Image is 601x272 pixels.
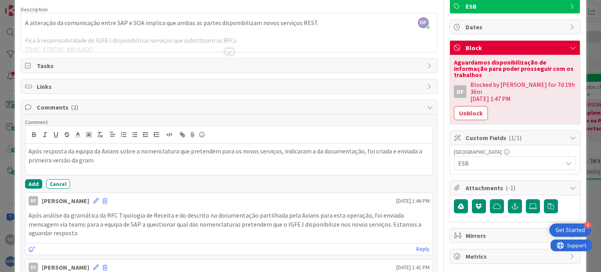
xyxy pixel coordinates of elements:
span: ESB [466,2,566,11]
span: Custom Fields [466,133,566,142]
div: Get Started [556,226,585,234]
span: [DATE] 1:41 PM [396,263,430,272]
p: Após análise da gramática da RFC Tipologia de Receita e do descrito na documentação partilhada pe... [29,211,429,238]
div: DF [454,85,466,98]
div: Aguardamos disponibilização de informação para poder prosseguir com os trabalhos [454,59,576,78]
button: Unblock [454,106,488,120]
div: Blocked by [PERSON_NAME] for 7d 19h 36m [DATE] 1:47 PM [470,81,576,102]
span: Comment [25,119,48,126]
p: Após resposta da equipa da Axians sobre a nomenclatura que pretendem para os novos serviços, indi... [29,147,429,164]
button: Cancel [46,179,70,189]
div: [PERSON_NAME] [42,196,89,205]
span: ( 2 ) [71,103,78,111]
button: Add [25,179,42,189]
a: Reply [416,244,430,254]
span: Attachments [466,183,566,193]
div: DF [29,263,38,272]
span: ( -1 ) [506,184,515,192]
div: DF [29,196,38,205]
span: [DATE] 1:46 PM [396,197,430,205]
div: 4 [584,222,591,229]
span: Support [16,1,36,11]
span: ( 1/1 ) [509,134,522,142]
div: [GEOGRAPHIC_DATA] [454,149,576,155]
span: Metrics [466,252,566,261]
span: Mirrors [466,231,566,240]
span: Dates [466,22,566,32]
div: Open Get Started checklist, remaining modules: 4 [549,223,591,237]
div: [PERSON_NAME] [42,263,89,272]
span: Links [37,82,423,91]
span: ESB [458,158,558,169]
span: Description [21,6,48,13]
span: Comments [37,103,423,112]
span: Block [466,43,566,52]
span: Tasks [37,61,423,70]
span: DF [418,17,429,28]
p: A alteração da comunicação entre SAP e SOA implica que ambas as partes disponibilizam novos servi... [25,18,433,27]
